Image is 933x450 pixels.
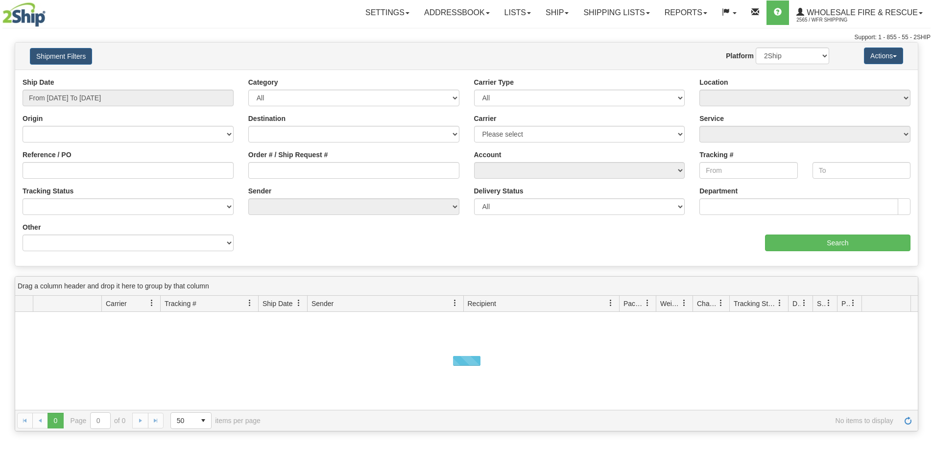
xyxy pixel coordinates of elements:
span: Pickup Status [841,299,850,308]
img: logo2565.jpg [2,2,46,27]
label: Location [699,77,728,87]
span: 50 [177,416,190,426]
span: WHOLESALE FIRE & RESCUE [804,8,918,17]
label: Carrier Type [474,77,514,87]
a: Tracking # filter column settings [241,295,258,311]
span: Packages [623,299,644,308]
label: Tracking # [699,150,733,160]
a: Addressbook [417,0,497,25]
button: Shipment Filters [30,48,92,65]
label: Delivery Status [474,186,524,196]
span: 2565 / WFR Shipping [796,15,870,25]
span: Page of 0 [71,412,126,429]
span: Delivery Status [792,299,801,308]
a: Pickup Status filter column settings [845,295,861,311]
a: Tracking Status filter column settings [771,295,788,311]
iframe: chat widget [910,175,932,275]
label: Account [474,150,502,160]
span: Recipient [468,299,496,308]
span: Charge [697,299,718,308]
a: Carrier filter column settings [144,295,160,311]
label: Order # / Ship Request # [248,150,328,160]
label: Reference / PO [23,150,72,160]
input: From [699,162,797,179]
a: Weight filter column settings [676,295,693,311]
span: Page 0 [48,413,63,428]
a: Recipient filter column settings [602,295,619,311]
label: Service [699,114,724,123]
a: Refresh [900,413,916,428]
a: Sender filter column settings [447,295,463,311]
span: Shipment Issues [817,299,825,308]
label: Tracking Status [23,186,73,196]
a: Shipment Issues filter column settings [820,295,837,311]
button: Actions [864,47,903,64]
label: Platform [726,51,754,61]
span: Tracking # [165,299,196,308]
span: Ship Date [263,299,292,308]
label: Carrier [474,114,497,123]
span: Sender [311,299,334,308]
a: Shipping lists [576,0,657,25]
a: Packages filter column settings [639,295,656,311]
a: WHOLESALE FIRE & RESCUE 2565 / WFR Shipping [789,0,930,25]
span: Carrier [106,299,127,308]
a: Ship [538,0,576,25]
span: Tracking Status [734,299,776,308]
input: To [813,162,910,179]
a: Settings [358,0,417,25]
span: No items to display [274,417,893,425]
label: Other [23,222,41,232]
label: Category [248,77,278,87]
span: Page sizes drop down [170,412,212,429]
span: select [195,413,211,428]
input: Search [765,235,910,251]
div: Support: 1 - 855 - 55 - 2SHIP [2,33,931,42]
a: Lists [497,0,538,25]
a: Charge filter column settings [713,295,729,311]
div: grid grouping header [15,277,918,296]
label: Destination [248,114,286,123]
label: Origin [23,114,43,123]
a: Ship Date filter column settings [290,295,307,311]
span: items per page [170,412,261,429]
a: Reports [657,0,715,25]
label: Sender [248,186,271,196]
a: Delivery Status filter column settings [796,295,813,311]
label: Ship Date [23,77,54,87]
label: Department [699,186,738,196]
span: Weight [660,299,681,308]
